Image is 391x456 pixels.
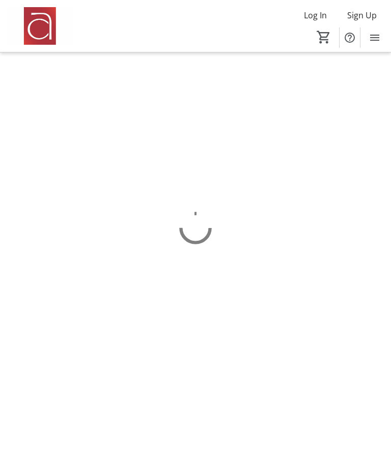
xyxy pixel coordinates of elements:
[6,7,74,45] img: Amadeus Choir of Greater Toronto 's Logo
[340,27,360,48] button: Help
[339,7,385,23] button: Sign Up
[304,9,327,21] span: Log In
[365,27,385,48] button: Menu
[315,28,333,46] button: Cart
[347,9,377,21] span: Sign Up
[296,7,335,23] button: Log In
